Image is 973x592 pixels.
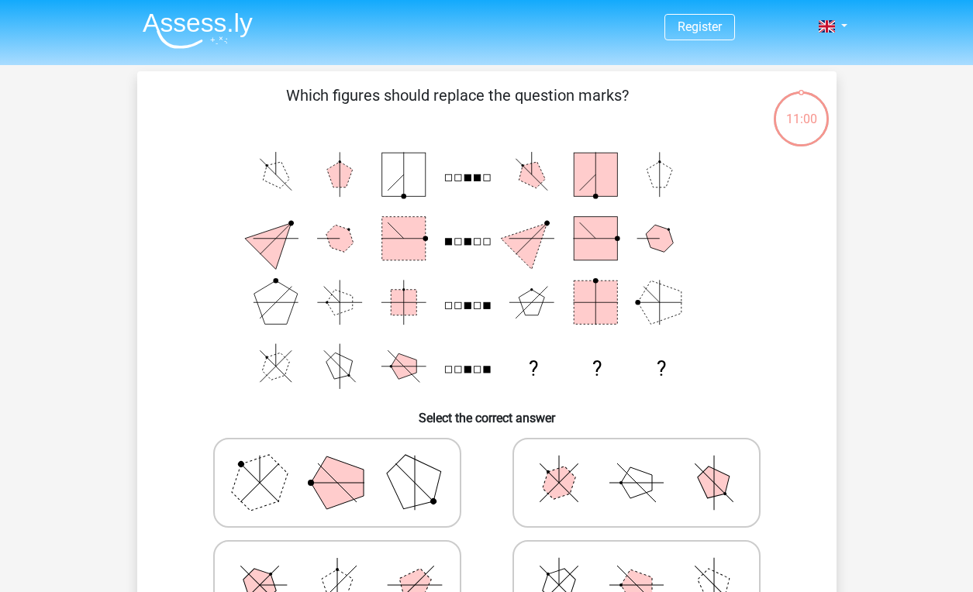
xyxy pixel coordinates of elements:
[772,90,830,129] div: 11:00
[656,357,665,380] text: ?
[528,357,537,380] text: ?
[143,12,253,49] img: Assessly
[162,84,754,130] p: Which figures should replace the question marks?
[678,19,722,34] a: Register
[162,398,812,425] h6: Select the correct answer
[592,357,602,380] text: ?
